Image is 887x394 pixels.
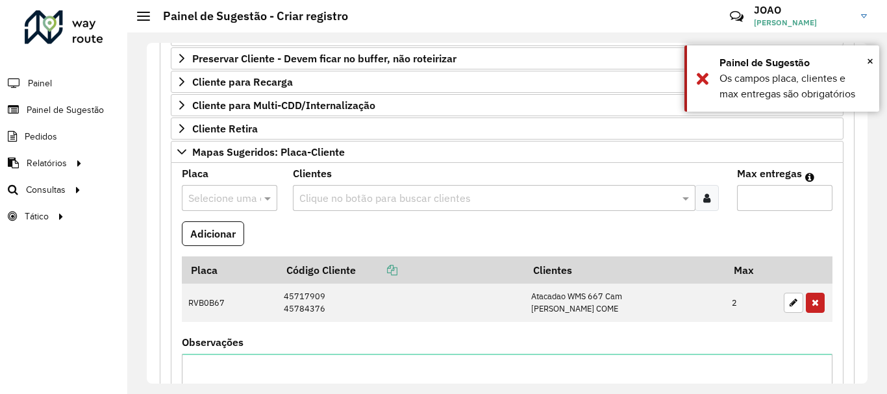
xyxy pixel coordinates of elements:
label: Observações [182,334,244,350]
span: [PERSON_NAME] [754,17,851,29]
td: RVB0B67 [182,284,277,322]
label: Max entregas [737,166,802,181]
a: Copiar [356,264,397,277]
div: Os campos placa, clientes e max entregas são obrigatórios [719,71,869,102]
th: Clientes [525,256,725,284]
span: Preservar Cliente - Devem ficar no buffer, não roteirizar [192,53,456,64]
label: Clientes [293,166,332,181]
span: Consultas [26,183,66,197]
a: Cliente Retira [171,117,843,140]
button: Close [867,51,873,71]
em: Máximo de clientes que serão colocados na mesma rota com os clientes informados [805,172,814,182]
a: Cliente para Recarga [171,71,843,93]
td: 2 [725,284,777,322]
button: Adicionar [182,221,244,246]
span: Painel [28,77,52,90]
td: 45717909 45784376 [277,284,525,322]
th: Max [725,256,777,284]
a: Mapas Sugeridos: Placa-Cliente [171,141,843,163]
span: Cliente Retira [192,123,258,134]
th: Código Cliente [277,256,525,284]
span: Mapas Sugeridos: Placa-Cliente [192,147,345,157]
span: Pedidos [25,130,57,143]
span: Relatórios [27,156,67,170]
div: Painel de Sugestão [719,55,869,71]
label: Placa [182,166,208,181]
h3: JOAO [754,4,851,16]
span: Painel de Sugestão [27,103,104,117]
span: Cliente para Multi-CDD/Internalização [192,100,375,110]
a: Contato Rápido [723,3,751,31]
td: Atacadao WMS 667 Cam [PERSON_NAME] COME [525,284,725,322]
a: Preservar Cliente - Devem ficar no buffer, não roteirizar [171,47,843,69]
th: Placa [182,256,277,284]
span: Tático [25,210,49,223]
span: Cliente para Recarga [192,77,293,87]
span: × [867,54,873,68]
a: Cliente para Multi-CDD/Internalização [171,94,843,116]
h2: Painel de Sugestão - Criar registro [150,9,348,23]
